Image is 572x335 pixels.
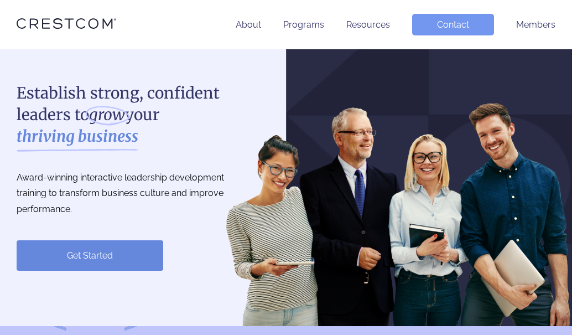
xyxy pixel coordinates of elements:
a: Members [516,19,555,30]
a: Contact [412,14,494,35]
a: Get Started [17,240,163,271]
a: About [236,19,261,30]
a: Programs [283,19,324,30]
h1: Establish strong, confident leaders to your [17,83,249,148]
strong: thriving business [17,126,138,147]
i: grow [89,104,125,126]
p: Award-winning interactive leadership development training to transform business culture and impro... [17,170,249,218]
a: Resources [346,19,390,30]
